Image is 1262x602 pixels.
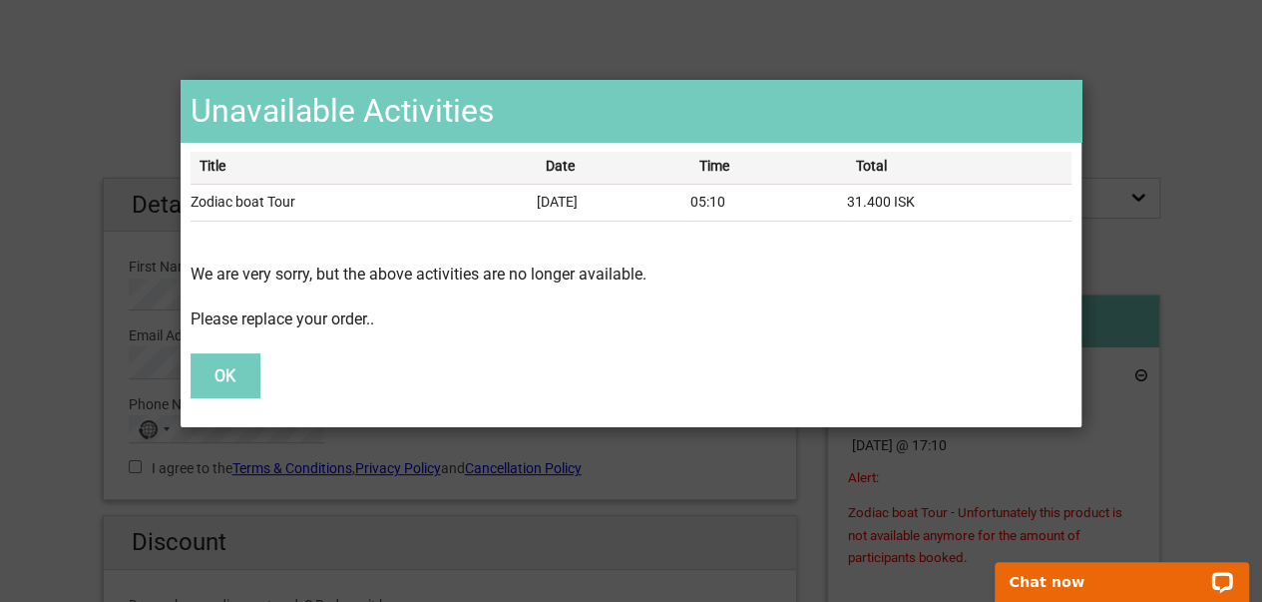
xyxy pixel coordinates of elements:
td: 05:10 [690,184,847,221]
th: Total [847,152,1071,184]
p: Please replace your order.. [191,308,1071,330]
td: 31.400 ISK [847,184,1071,221]
button: OK [191,353,259,397]
th: Title [191,152,537,184]
iframe: LiveChat chat widget [982,539,1262,602]
th: Date [537,152,690,184]
p: We are very sorry, but the above activities are no longer available. [191,264,1071,286]
h1: Unavailable Activities [181,80,1081,142]
td: [DATE] [537,184,690,221]
th: Time [690,152,847,184]
td: Zodiac boat Tour [191,184,537,221]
